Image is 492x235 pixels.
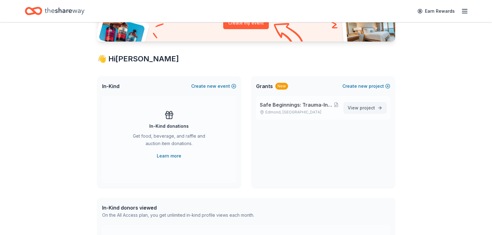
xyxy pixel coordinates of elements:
div: On the All Access plan, you get unlimited in-kind profile views each month. [102,211,254,219]
button: Createnewproject [342,82,390,90]
span: Safe Beginnings: Trauma-Informed Entry and Support for [PERSON_NAME] Children and Families [260,101,334,109]
p: Edmond, [GEOGRAPHIC_DATA] [260,110,339,115]
a: Learn more [157,152,181,160]
span: In-Kind [102,82,120,90]
span: new [207,82,216,90]
div: In-Kind donations [149,122,189,130]
div: 👋 Hi [PERSON_NAME] [97,54,395,64]
span: project [360,105,375,110]
button: Create my event [223,17,269,29]
div: New [275,83,288,90]
a: View project [344,102,386,113]
img: Curvy arrow [274,23,305,46]
span: Grants [256,82,273,90]
span: View [348,104,375,112]
div: In-Kind donors viewed [102,204,254,211]
button: Createnewevent [191,82,236,90]
a: Earn Rewards [414,6,458,17]
div: Get food, beverage, and raffle and auction item donations. [127,132,211,150]
a: Home [25,4,84,18]
span: new [358,82,368,90]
